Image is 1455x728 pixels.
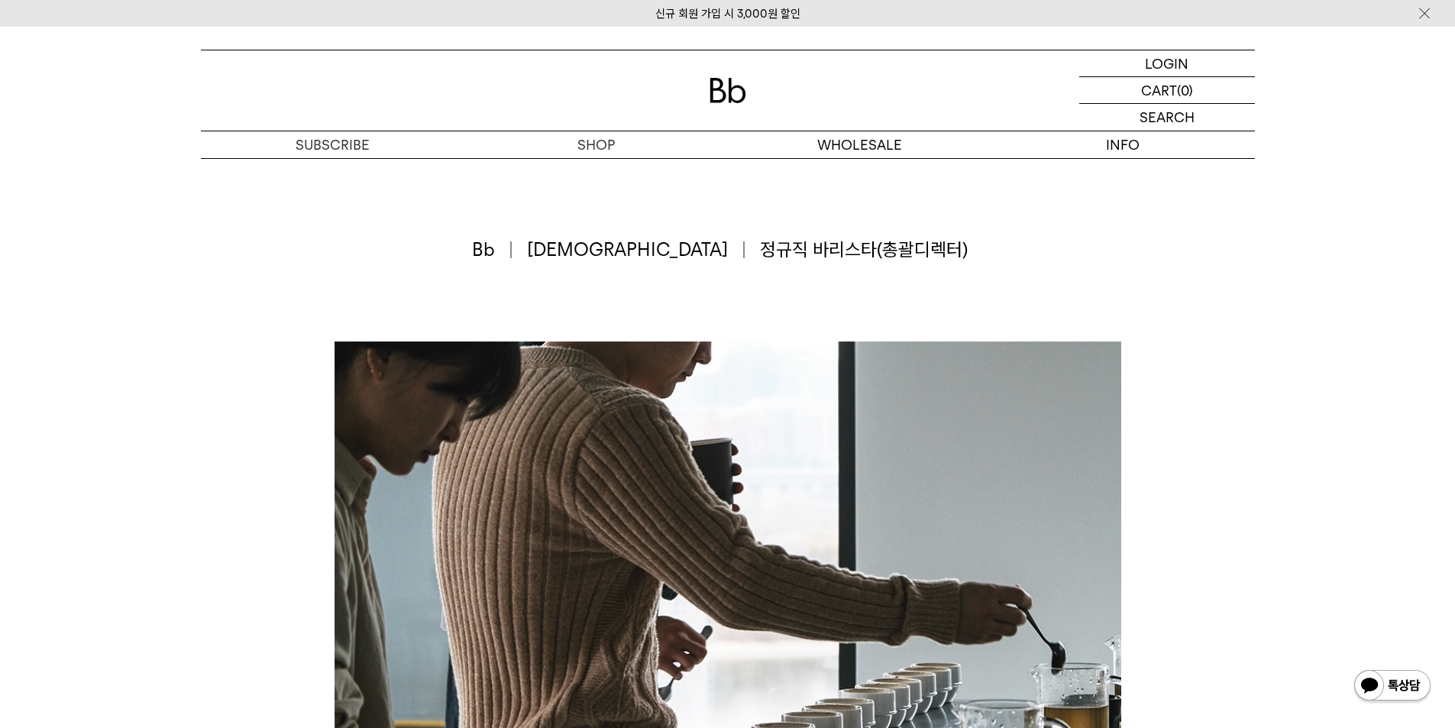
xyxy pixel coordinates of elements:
p: (0) [1177,77,1193,103]
a: SHOP [464,131,728,158]
p: CART [1141,77,1177,103]
span: Bb [472,237,512,263]
img: 카카오톡 채널 1:1 채팅 버튼 [1353,668,1432,705]
span: [DEMOGRAPHIC_DATA] [527,237,745,263]
span: 정규직 바리스타(총괄디렉터) [760,237,968,263]
a: CART (0) [1079,77,1255,104]
p: LOGIN [1145,50,1188,76]
img: 로고 [710,78,746,103]
p: WHOLESALE [728,131,991,158]
a: 신규 회원 가입 시 3,000원 할인 [655,7,800,21]
p: INFO [991,131,1255,158]
p: SEARCH [1140,104,1195,131]
a: SUBSCRIBE [201,131,464,158]
a: LOGIN [1079,50,1255,77]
